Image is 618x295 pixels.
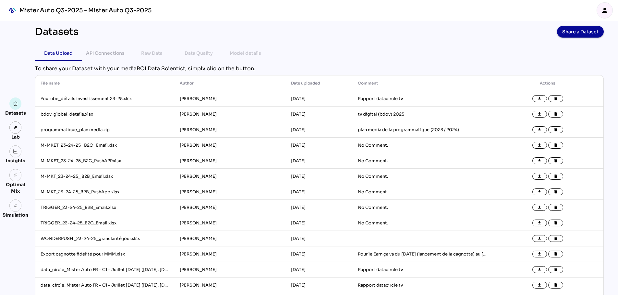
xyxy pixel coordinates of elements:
td: [PERSON_NAME] [175,91,286,107]
th: Date uploaded [286,75,353,91]
td: No Comment. [353,169,492,184]
div: Model details [230,49,261,57]
td: [DATE] [286,153,353,169]
img: graph.svg [13,149,18,154]
div: Data Quality [185,49,213,57]
i: file_download [538,143,542,148]
td: No Comment. [353,138,492,153]
div: mediaROI [5,3,19,17]
i: delete [553,236,558,241]
i: file_download [538,96,542,101]
td: [PERSON_NAME] [175,231,286,246]
i: file_download [538,205,542,210]
td: [PERSON_NAME] [175,215,286,231]
i: delete [553,159,558,163]
span: Share a Dataset [562,27,599,36]
td: [DATE] [286,107,353,122]
td: [DATE] [286,91,353,107]
td: Rapport datacircle tv [353,262,492,278]
td: M-MKT_23-24-25_ B2B_Email.xlsx [35,169,175,184]
div: Raw Data [141,49,163,57]
th: Comment [353,75,492,91]
i: file_download [538,252,542,256]
img: lab.svg [13,125,18,130]
i: file_download [538,112,542,117]
td: [DATE] [286,122,353,138]
div: Data Upload [44,49,73,57]
td: [DATE] [286,138,353,153]
td: [PERSON_NAME] [175,122,286,138]
i: file_download [538,128,542,132]
i: file_download [538,174,542,179]
th: Author [175,75,286,91]
td: [PERSON_NAME] [175,184,286,200]
i: delete [553,205,558,210]
td: [PERSON_NAME] [175,138,286,153]
i: delete [553,96,558,101]
td: [PERSON_NAME] [175,200,286,215]
td: No Comment. [353,215,492,231]
i: delete [553,143,558,148]
i: delete [553,128,558,132]
i: delete [553,190,558,194]
td: TRIGGER_23-24-25_B2C_Email.xlsx [35,215,175,231]
td: M-MKET_23-24-25_B2C_PushAPP.xlsx [35,153,175,169]
td: No Comment. [353,184,492,200]
th: Actions [492,75,603,91]
td: plan media de la programmatique (2023 / 2024) [353,122,492,138]
div: Datasets [5,110,26,116]
i: file_download [538,283,542,288]
div: Optimal Mix [3,181,28,194]
i: delete [553,221,558,225]
td: [PERSON_NAME] [175,169,286,184]
i: file_download [538,236,542,241]
i: delete [553,252,558,256]
td: [DATE] [286,184,353,200]
td: bdov_global_détails.xlsx [35,107,175,122]
td: [PERSON_NAME] [175,278,286,293]
th: File name [35,75,175,91]
td: WONDERPUSH _23-24-25_granularité jour.xlsx [35,231,175,246]
i: delete [553,174,558,179]
i: delete [553,283,558,288]
td: Rapport datacircle tv [353,91,492,107]
div: Lab [8,134,23,140]
div: Insights [6,157,25,164]
i: person [601,6,609,14]
td: Export cagnotte fidélité pour MMM.xlsx [35,246,175,262]
td: [PERSON_NAME] [175,246,286,262]
i: delete [553,112,558,117]
td: No Comment. [353,200,492,215]
td: [DATE] [286,215,353,231]
td: M-MKT_23-24-25_B2B_PushApp.xlsx [35,184,175,200]
td: data_circle_Mister Auto FR - C1 - Juillet [DATE] ([DATE], [DATE]) Ensemble 35-59 ans - Performanc... [35,278,175,293]
i: file_download [538,159,542,163]
div: Simulation [3,212,28,218]
td: programmatique_plan media.zip [35,122,175,138]
td: [PERSON_NAME] [175,262,286,278]
td: tv digital (bdov) 2025 [353,107,492,122]
td: M-MKET_23-24-25_ B2C _Email.xlsx [35,138,175,153]
td: TRIGGER_23-24-25_B2B_Email.xlsx [35,200,175,215]
i: file_download [538,221,542,225]
img: settings.svg [13,203,18,208]
img: data.svg [13,101,18,106]
td: [DATE] [286,278,353,293]
td: [DATE] [286,231,353,246]
div: API Connections [86,49,125,57]
td: [DATE] [286,169,353,184]
td: [DATE] [286,262,353,278]
div: Mister Auto Q3-2025 - Mister Auto Q3-2025 [19,6,151,14]
i: file_download [538,190,542,194]
i: grain [13,173,18,177]
i: delete [553,267,558,272]
button: Share a Dataset [557,26,604,38]
td: No Comment. [353,153,492,169]
td: [DATE] [286,200,353,215]
td: Youtube_détails investissement 23-25.xlsx [35,91,175,107]
td: [PERSON_NAME] [175,107,286,122]
div: Datasets [35,26,79,38]
td: data_circle_Mister Auto FR - C1 - Juillet [DATE] ([DATE], [DATE]) Ensemble 35-59 ans - Attributio... [35,262,175,278]
td: [DATE] [286,246,353,262]
td: [PERSON_NAME] [175,153,286,169]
